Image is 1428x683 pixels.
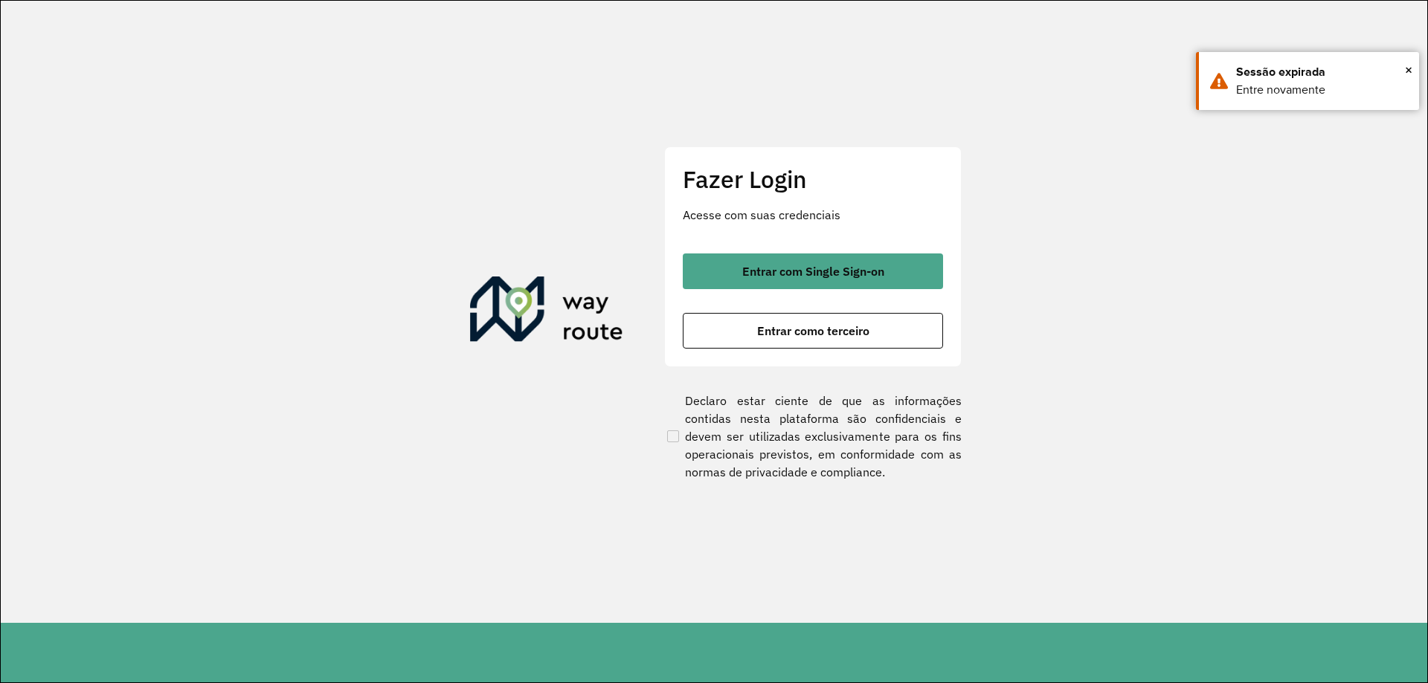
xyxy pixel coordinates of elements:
button: button [683,313,943,349]
p: Acesse com suas credenciais [683,206,943,224]
span: Entrar como terceiro [757,325,869,337]
label: Declaro estar ciente de que as informações contidas nesta plataforma são confidenciais e devem se... [664,392,962,481]
button: button [683,253,943,289]
span: × [1405,59,1412,81]
button: Close [1405,59,1412,81]
span: Entrar com Single Sign-on [742,265,884,277]
img: Roteirizador AmbevTech [470,276,623,348]
div: Sessão expirada [1236,63,1408,81]
div: Entre novamente [1236,81,1408,99]
h2: Fazer Login [683,165,943,193]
